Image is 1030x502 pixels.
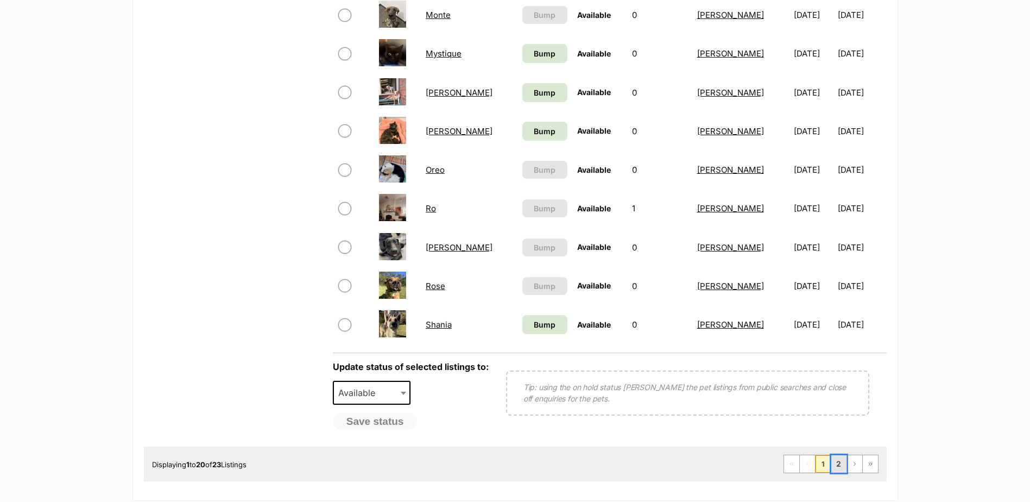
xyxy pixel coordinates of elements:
[838,35,885,72] td: [DATE]
[831,455,846,473] a: Page 2
[789,35,837,72] td: [DATE]
[628,151,692,189] td: 0
[577,49,611,58] span: Available
[628,229,692,266] td: 0
[522,122,567,141] a: Bump
[789,306,837,343] td: [DATE]
[426,10,451,20] a: Monte
[426,48,462,59] a: Mystique
[697,319,764,330] a: [PERSON_NAME]
[697,10,764,20] a: [PERSON_NAME]
[186,460,189,469] strong: 1
[697,281,764,291] a: [PERSON_NAME]
[577,126,611,135] span: Available
[426,165,445,175] a: Oreo
[838,229,885,266] td: [DATE]
[152,460,247,469] span: Displaying to of Listings
[577,87,611,97] span: Available
[196,460,205,469] strong: 20
[789,190,837,227] td: [DATE]
[426,126,492,136] a: [PERSON_NAME]
[784,455,799,473] span: First page
[212,460,221,469] strong: 23
[863,455,878,473] a: Last page
[838,74,885,111] td: [DATE]
[522,44,567,63] a: Bump
[697,242,764,253] a: [PERSON_NAME]
[577,10,611,20] span: Available
[697,165,764,175] a: [PERSON_NAME]
[523,381,852,404] p: Tip: using the on hold status [PERSON_NAME] the pet listings from public searches and close off e...
[697,203,764,214] a: [PERSON_NAME]
[838,151,885,189] td: [DATE]
[697,48,764,59] a: [PERSON_NAME]
[838,267,885,305] td: [DATE]
[534,48,555,59] span: Bump
[789,267,837,305] td: [DATE]
[838,306,885,343] td: [DATE]
[333,361,489,372] label: Update status of selected listings to:
[838,190,885,227] td: [DATE]
[577,281,611,290] span: Available
[522,161,567,179] button: Bump
[334,385,386,400] span: Available
[534,242,555,253] span: Bump
[789,112,837,150] td: [DATE]
[534,280,555,292] span: Bump
[789,74,837,111] td: [DATE]
[522,315,567,334] a: Bump
[333,381,411,405] span: Available
[628,35,692,72] td: 0
[522,239,567,256] button: Bump
[426,319,452,330] a: Shania
[838,112,885,150] td: [DATE]
[333,413,418,430] button: Save status
[789,229,837,266] td: [DATE]
[426,87,492,98] a: [PERSON_NAME]
[697,87,764,98] a: [PERSON_NAME]
[577,165,611,174] span: Available
[577,320,611,329] span: Available
[534,319,555,330] span: Bump
[628,190,692,227] td: 1
[577,204,611,213] span: Available
[628,112,692,150] td: 0
[426,203,436,214] a: Ro
[697,126,764,136] a: [PERSON_NAME]
[522,6,567,24] button: Bump
[577,242,611,252] span: Available
[628,74,692,111] td: 0
[522,199,567,217] button: Bump
[534,125,555,137] span: Bump
[534,164,555,175] span: Bump
[783,455,879,473] nav: Pagination
[628,306,692,343] td: 0
[534,203,555,214] span: Bump
[534,87,555,98] span: Bump
[789,151,837,189] td: [DATE]
[522,83,567,102] a: Bump
[628,267,692,305] td: 0
[522,277,567,295] button: Bump
[847,455,862,473] a: Next page
[426,281,445,291] a: Rose
[816,455,831,473] span: Page 1
[534,9,555,21] span: Bump
[426,242,492,253] a: [PERSON_NAME]
[800,455,815,473] span: Previous page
